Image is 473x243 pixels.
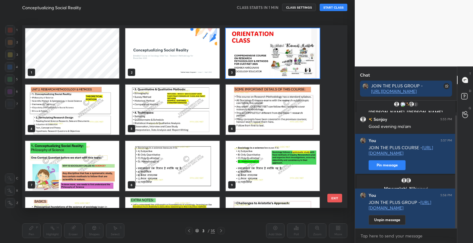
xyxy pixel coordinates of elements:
[22,5,81,10] h4: Conceptualizing Social Reality
[369,145,452,157] div: JOIN THE PLUS COURSE -
[371,88,417,94] a: [URL][DOMAIN_NAME]
[371,83,430,94] div: JOIN THE PLUS GROUP -
[211,228,215,233] div: 35
[282,4,316,11] button: CLASS SETTINGS
[355,67,375,83] p: Chat
[226,85,320,135] img: 1756729242YZO75T.pdf
[362,83,369,89] img: 8fa27f75e68a4357b26bef1fee293ede.jpg
[369,124,452,130] div: Good evening ma'am
[125,28,219,78] img: 02a7fc48-872e-11f0-8535-3a5e9e9d9da6.jpg
[355,101,457,229] div: grid
[413,101,419,107] div: 2
[416,185,428,191] span: joined
[408,101,414,107] img: default.png
[5,198,18,208] div: Z
[5,87,18,97] div: 6
[440,118,452,121] div: 5:55 PM
[226,141,320,191] img: 1756729242YZO75T.pdf
[369,160,406,170] button: Pin message
[369,200,452,211] div: JOIN THE PLUS GROUP -
[369,193,376,198] h6: You
[369,215,406,225] button: Unpin message
[441,139,452,142] div: 5:57 PM
[369,138,376,143] h6: You
[469,89,471,93] p: D
[5,173,18,183] div: C
[469,106,471,110] p: G
[327,194,342,202] button: EXIT
[369,145,433,156] a: [URL][DOMAIN_NAME]
[5,99,18,109] div: 7
[237,5,278,10] h5: CLASS STARTS IN 1 MIN
[5,50,18,60] div: 3
[25,85,119,135] img: 1756729242YZO75T.pdf
[25,141,119,191] img: 1756729242YZO75T.pdf
[404,101,410,107] img: f8cf215b78bd4dea9dbe8f69a65d9ee3.jpg
[125,85,219,135] img: 1756729242YZO75T.pdf
[5,25,18,35] div: 1
[469,71,471,76] p: T
[5,62,18,72] div: 4
[5,186,18,196] div: X
[200,229,206,233] div: 3
[320,4,347,11] button: START CLASS
[360,186,452,191] p: Mayurakshi, Nik
[440,193,452,197] div: 5:58 PM
[22,25,337,208] div: grid
[400,101,406,107] img: 3
[401,177,407,184] img: default.png
[369,199,431,211] a: [URL][DOMAIN_NAME]
[360,192,366,198] img: 8fa27f75e68a4357b26bef1fee293ede.jpg
[125,141,219,191] img: 1756729242YZO75T.pdf
[372,116,387,122] h6: Sanjay
[405,177,411,184] img: default.png
[369,118,372,121] img: no-rating-badge.077c3623.svg
[394,101,400,107] img: default.png
[208,229,209,233] div: /
[360,137,366,144] img: 8fa27f75e68a4357b26bef1fee293ede.jpg
[5,38,18,47] div: 2
[226,28,320,78] img: 1756729242YZO75T.pdf
[5,74,18,84] div: 5
[360,116,366,122] img: default.png
[360,110,452,120] p: [PERSON_NAME], [PERSON_NAME], Prashant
